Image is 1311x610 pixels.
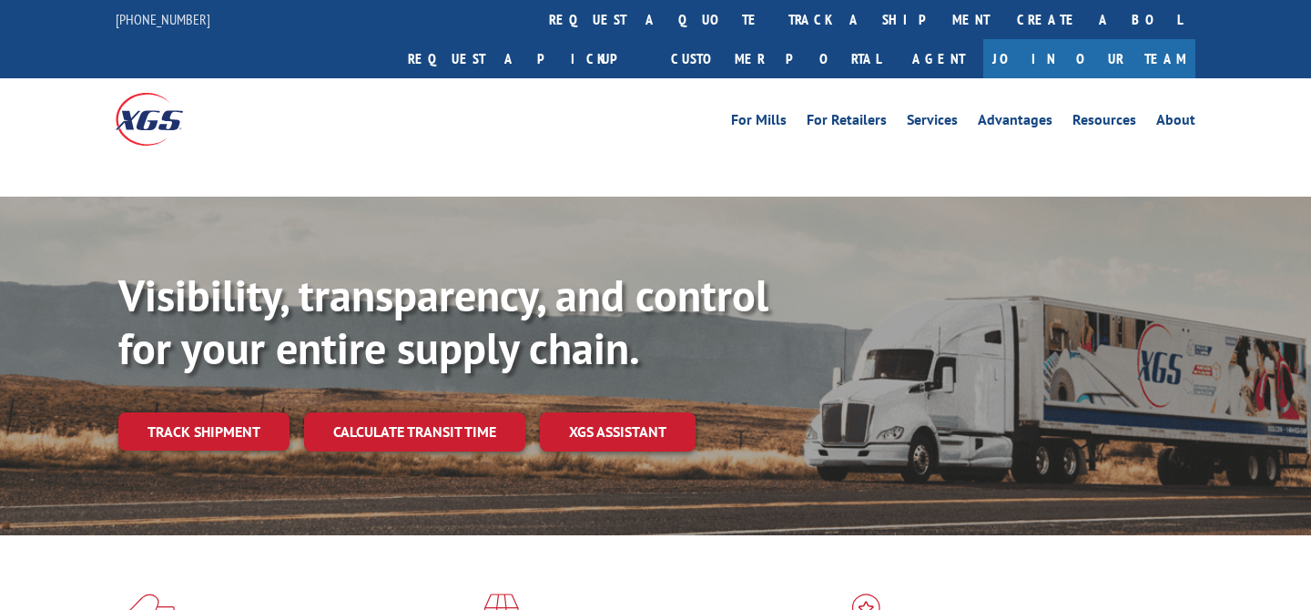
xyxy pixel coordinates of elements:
[1156,113,1195,133] a: About
[118,267,768,376] b: Visibility, transparency, and control for your entire supply chain.
[540,412,696,452] a: XGS ASSISTANT
[116,10,210,28] a: [PHONE_NUMBER]
[657,39,894,78] a: Customer Portal
[983,39,1195,78] a: Join Our Team
[807,113,887,133] a: For Retailers
[394,39,657,78] a: Request a pickup
[118,412,290,451] a: Track shipment
[978,113,1052,133] a: Advantages
[907,113,958,133] a: Services
[894,39,983,78] a: Agent
[731,113,787,133] a: For Mills
[304,412,525,452] a: Calculate transit time
[1072,113,1136,133] a: Resources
